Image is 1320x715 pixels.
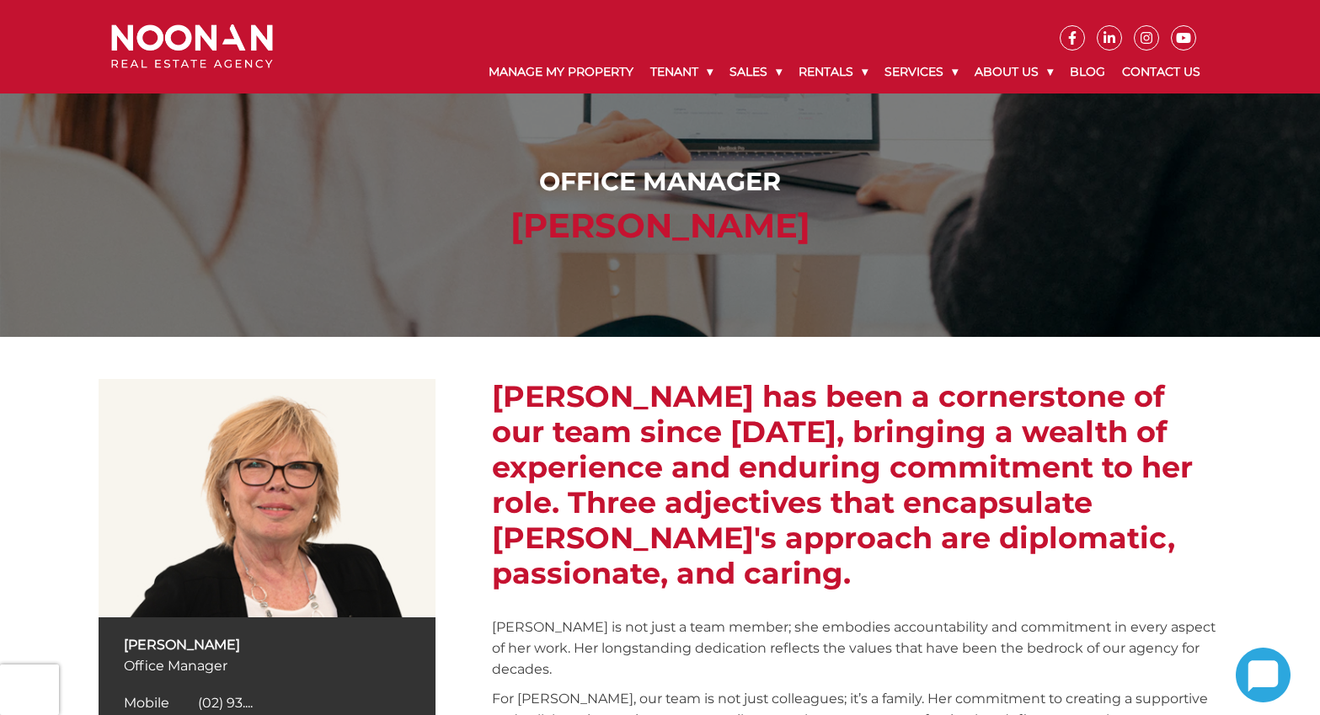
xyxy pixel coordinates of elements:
h2: [PERSON_NAME] [115,205,1205,246]
a: Tenant [642,51,721,93]
img: Trish Pieper [99,379,436,617]
a: Services [876,51,966,93]
a: Contact Us [1114,51,1209,93]
p: [PERSON_NAME] is not just a team member; she embodies accountability and commitment in every aspe... [492,616,1221,680]
a: About Us [966,51,1061,93]
a: Manage My Property [480,51,642,93]
img: Noonan Real Estate Agency [111,24,273,69]
h1: Office Manager [115,167,1205,197]
span: (02) 93.... [198,695,253,711]
p: Office Manager [124,655,410,676]
a: Sales [721,51,790,93]
a: Rentals [790,51,876,93]
span: Mobile [124,695,169,711]
a: Click to reveal phone number [124,695,253,711]
a: Blog [1061,51,1114,93]
h2: [PERSON_NAME] has been a cornerstone of our team since [DATE], bringing a wealth of experience an... [492,379,1221,591]
p: [PERSON_NAME] [124,634,410,655]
